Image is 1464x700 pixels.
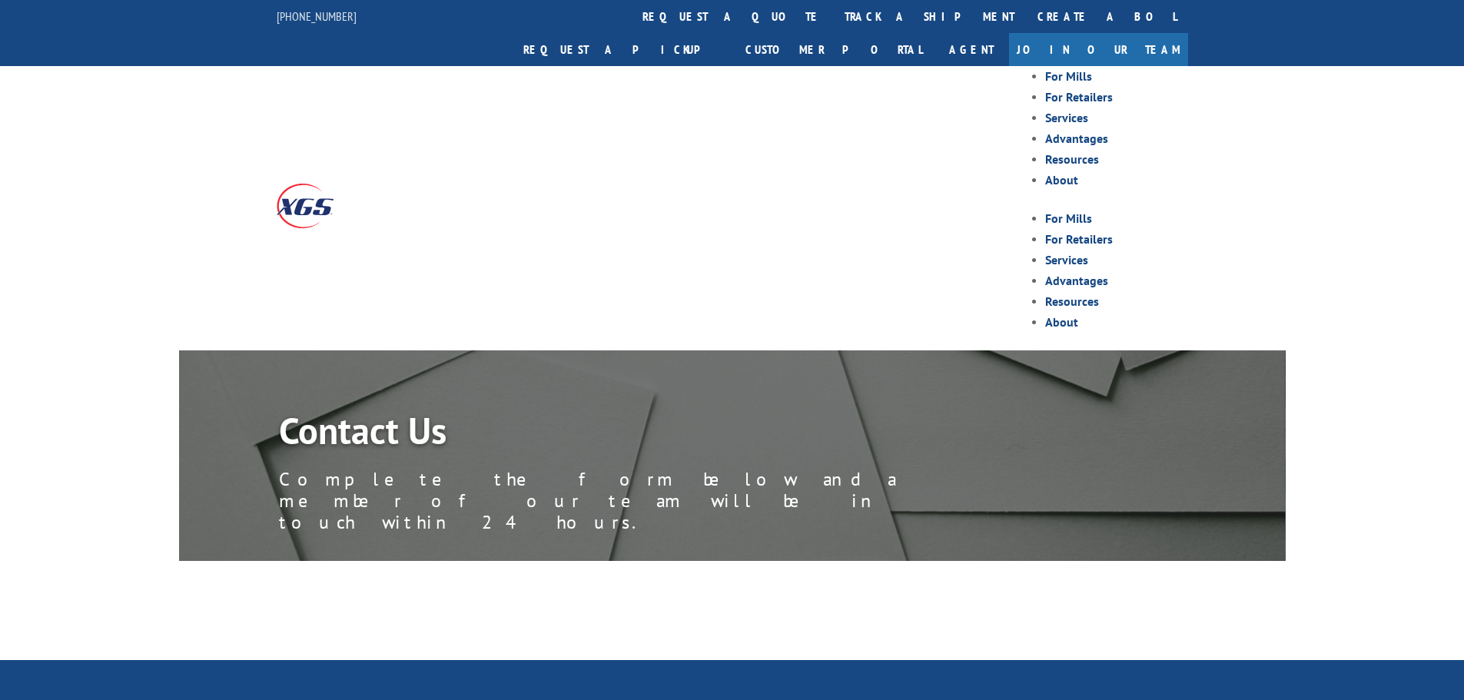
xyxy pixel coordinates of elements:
[1045,151,1099,167] a: Resources
[1045,273,1108,288] a: Advantages
[1045,211,1092,226] a: For Mills
[1045,89,1113,105] a: For Retailers
[1045,68,1092,84] a: For Mills
[279,412,971,456] h1: Contact Us
[1045,252,1088,267] a: Services
[1045,172,1078,187] a: About
[1009,33,1188,66] a: Join Our Team
[512,33,734,66] a: Request a pickup
[1045,131,1108,146] a: Advantages
[277,8,357,24] a: [PHONE_NUMBER]
[279,469,971,533] p: Complete the form below and a member of our team will be in touch within 24 hours.
[934,33,1009,66] a: Agent
[734,33,934,66] a: Customer Portal
[1045,294,1099,309] a: Resources
[1045,314,1078,330] a: About
[1045,110,1088,125] a: Services
[1045,231,1113,247] a: For Retailers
